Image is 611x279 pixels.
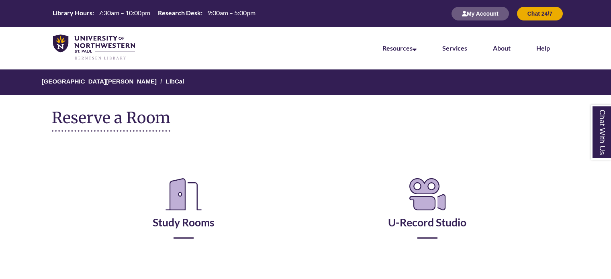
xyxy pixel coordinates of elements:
[155,8,204,17] th: Research Desk:
[53,35,135,61] img: UNWSP Library Logo
[52,109,170,132] h1: Reserve a Room
[52,152,559,263] div: Reserve a Room
[382,44,417,52] a: Resources
[493,44,511,52] a: About
[388,196,466,229] a: U-Record Studio
[452,7,509,20] button: My Account
[517,10,563,17] a: Chat 24/7
[153,196,215,229] a: Study Rooms
[517,7,563,20] button: Chat 24/7
[98,9,150,16] span: 7:30am – 10:00pm
[49,8,258,19] a: Hours Today
[536,44,550,52] a: Help
[166,78,184,85] a: LibCal
[42,78,157,85] a: [GEOGRAPHIC_DATA][PERSON_NAME]
[49,8,258,18] table: Hours Today
[207,9,255,16] span: 9:00am – 5:00pm
[52,69,559,95] nav: Breadcrumb
[452,10,509,17] a: My Account
[49,8,95,17] th: Library Hours:
[442,44,467,52] a: Services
